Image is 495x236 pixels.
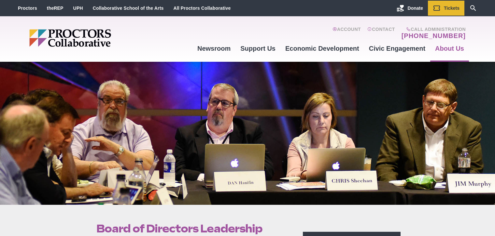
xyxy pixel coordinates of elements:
a: All Proctors Collaborative [173,6,231,11]
a: [PHONE_NUMBER] [402,32,466,40]
a: Civic Engagement [364,40,430,57]
a: Economic Development [280,40,364,57]
span: Donate [408,6,423,11]
span: Tickets [444,6,460,11]
a: UPH [73,6,83,11]
a: About Us [430,40,469,57]
a: Search [464,1,482,16]
a: Tickets [428,1,464,16]
a: Support Us [235,40,280,57]
a: Collaborative School of the Arts [93,6,164,11]
a: Proctors [18,6,37,11]
a: Donate [392,1,428,16]
img: Proctors logo [29,29,161,47]
a: Account [332,27,361,40]
a: theREP [47,6,64,11]
span: Call Administration [400,27,466,32]
a: Contact [367,27,395,40]
a: Newsroom [192,40,235,57]
h1: Board of Directors Leadership [96,222,288,235]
